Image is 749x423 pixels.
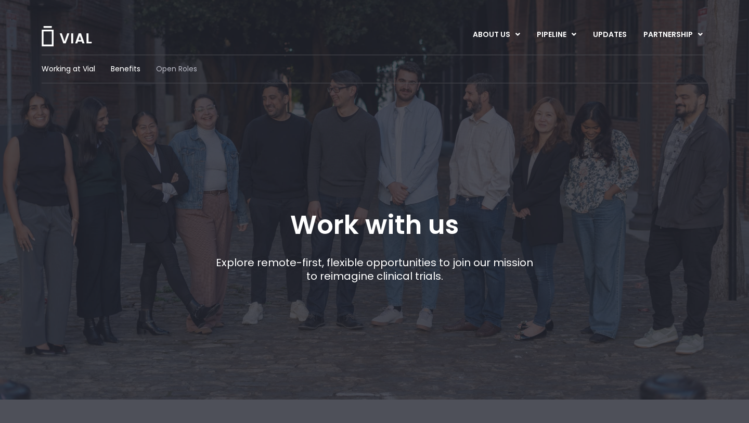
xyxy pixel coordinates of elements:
[41,26,93,46] img: Vial Logo
[156,64,197,74] a: Open Roles
[464,26,528,44] a: ABOUT USMenu Toggle
[528,26,584,44] a: PIPELINEMenu Toggle
[585,26,635,44] a: UPDATES
[290,210,459,240] h1: Work with us
[212,256,537,283] p: Explore remote-first, flexible opportunities to join our mission to reimagine clinical trials.
[635,26,711,44] a: PARTNERSHIPMenu Toggle
[111,64,140,74] a: Benefits
[42,64,95,74] a: Working at Vial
